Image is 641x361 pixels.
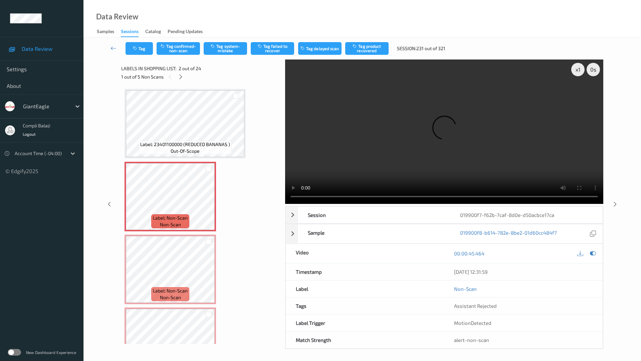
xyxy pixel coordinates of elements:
[204,42,247,55] button: Tag system-mistake
[96,13,138,20] div: Data Review
[121,73,280,81] div: 1 out of 5 Non Scans
[285,206,603,224] div: Session019900f7-f62b-7caf-8d0e-d50acbce17ca
[126,42,153,55] button: Tag
[286,280,444,297] div: Label
[286,263,444,280] div: Timestamp
[286,244,444,263] div: Video
[97,28,114,36] div: Samples
[587,63,600,76] div: 0 s
[286,297,444,314] div: Tags
[121,27,145,37] a: Sessions
[454,250,484,257] a: 00:00:45.464
[298,42,342,55] button: Tag delayed scan
[454,337,593,343] div: alert-non-scan
[168,27,209,36] a: Pending Updates
[454,303,497,309] span: Assistant Rejected
[298,224,450,243] div: Sample
[571,63,585,76] div: x 1
[168,28,203,36] div: Pending Updates
[145,28,161,36] div: Catalog
[298,207,450,223] div: Session
[97,27,121,36] a: Samples
[450,207,603,223] div: 019900f7-f62b-7caf-8d0e-d50acbce17ca
[345,42,389,55] button: Tag product recovered
[160,221,181,228] span: non-scan
[145,27,168,36] a: Catalog
[286,315,444,331] div: Label Trigger
[251,42,294,55] button: Tag failed to recover
[460,229,557,238] a: 019900f8-b614-782e-8be2-01d60cc484f7
[454,268,593,275] div: [DATE] 12:31:59
[444,315,603,331] div: MotionDetected
[140,141,230,148] span: Label: 23401100000 (REDUCED BANANAS )
[397,45,416,52] span: Session:
[157,42,200,55] button: Tag confirmed-non-scan
[179,65,201,72] span: 2 out of 24
[454,285,477,292] a: Non-Scan
[160,294,181,301] span: non-scan
[171,148,200,154] span: out-of-scope
[153,215,188,221] span: Label: Non-Scan
[121,28,139,37] div: Sessions
[286,332,444,348] div: Match Strength
[285,224,603,244] div: Sample019900f8-b614-782e-8be2-01d60cc484f7
[121,65,176,72] span: Labels in shopping list:
[153,287,188,294] span: Label: Non-Scan
[416,45,445,52] span: 231 out of 321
